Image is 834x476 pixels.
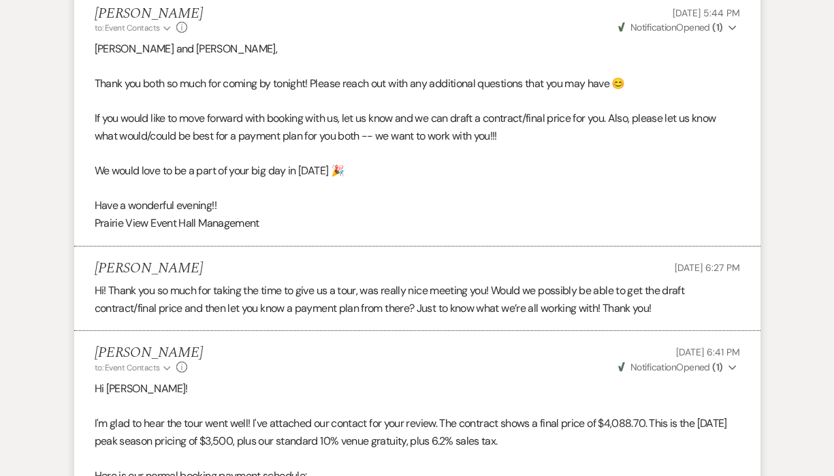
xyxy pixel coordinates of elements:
[630,21,676,33] span: Notification
[630,361,676,373] span: Notification
[616,20,740,35] button: NotificationOpened (1)
[95,5,203,22] h5: [PERSON_NAME]
[618,21,723,33] span: Opened
[95,260,203,277] h5: [PERSON_NAME]
[95,362,173,374] button: to: Event Contacts
[95,345,203,362] h5: [PERSON_NAME]
[616,360,740,375] button: NotificationOpened (1)
[673,7,739,19] span: [DATE] 5:44 PM
[712,21,722,33] strong: ( 1 )
[95,362,160,373] span: to: Event Contacts
[95,198,216,212] span: Have a wonderful evening!!
[95,216,259,230] span: Prairie View Event Hall Management
[675,261,739,274] span: [DATE] 6:27 PM
[95,415,740,449] p: I'm glad to hear the tour went well! I've attached our contact for your review. The contract show...
[95,282,740,317] p: Hi! Thank you so much for taking the time to give us a tour, was really nice meeting you! Would w...
[95,42,278,56] span: [PERSON_NAME] and [PERSON_NAME],
[95,76,625,91] span: Thank you both so much for coming by tonight! Please reach out with any additional questions that...
[95,22,160,33] span: to: Event Contacts
[676,346,739,358] span: [DATE] 6:41 PM
[95,380,740,398] p: Hi [PERSON_NAME]!
[712,361,722,373] strong: ( 1 )
[95,111,716,143] span: If you would like to move forward with booking with us, let us know and we can draft a contract/f...
[95,163,344,178] span: We would love to be a part of your big day in [DATE] 🎉
[95,22,173,34] button: to: Event Contacts
[618,361,723,373] span: Opened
